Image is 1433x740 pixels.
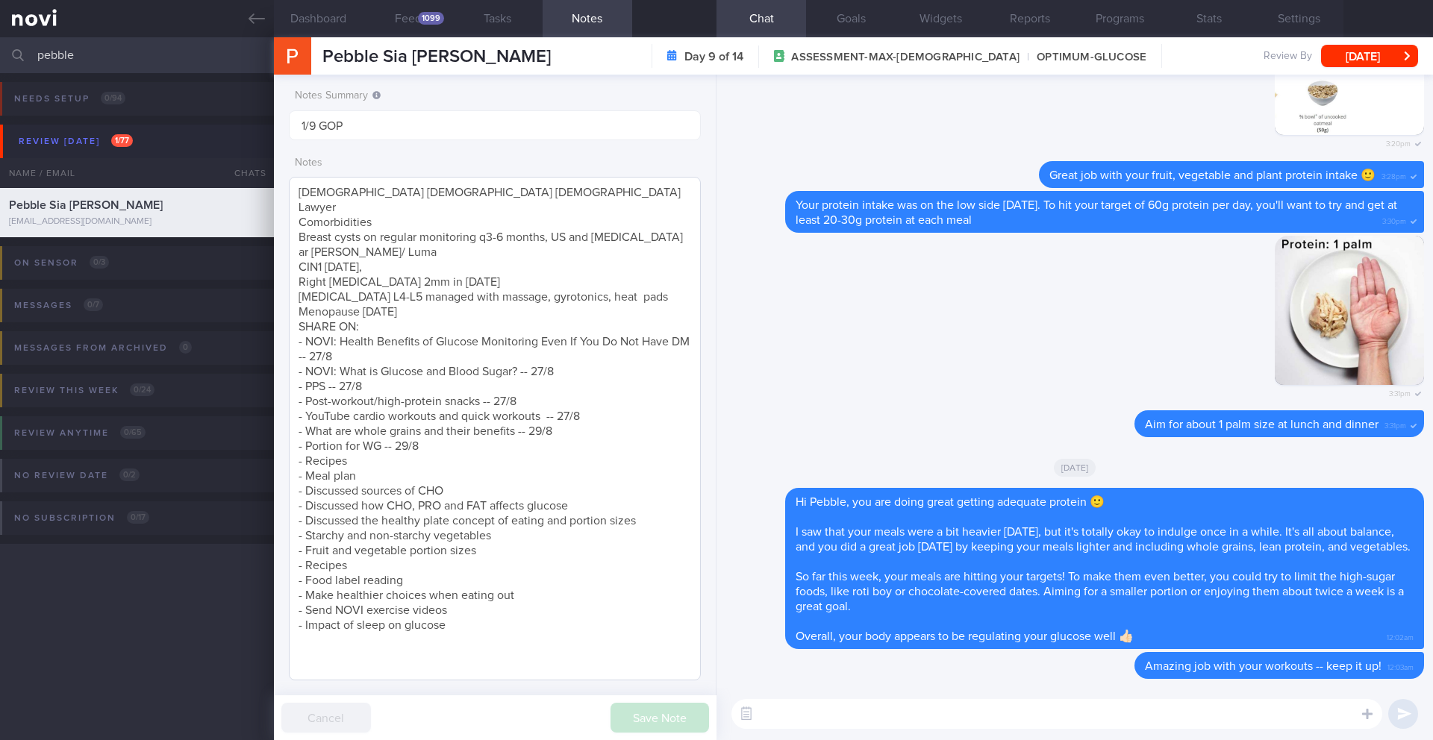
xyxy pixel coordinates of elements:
div: Needs setup [10,89,129,109]
span: I saw that your meals were a bit heavier [DATE], but it's totally okay to indulge once in a while... [796,526,1411,553]
span: 0 / 94 [101,92,125,104]
div: 1099 [418,12,444,25]
span: 0 / 2 [119,468,140,481]
span: 0 / 17 [127,511,149,524]
span: 3:31pm [1384,417,1406,431]
span: 0 / 24 [130,383,154,396]
span: Overall, your body appears to be regulating your glucose well 👍🏻 [796,630,1134,642]
span: 1 / 77 [111,134,133,147]
strong: Day 9 of 14 [684,49,743,64]
img: Photo by Angena [1275,236,1424,385]
span: 3:30pm [1382,213,1406,227]
label: Notes [295,157,695,170]
span: 3:28pm [1382,168,1406,182]
span: 0 [179,341,192,354]
div: [EMAIL_ADDRESS][DOMAIN_NAME] [9,216,265,228]
div: Chats [214,158,274,188]
span: [DATE] [1054,459,1096,477]
span: 3:31pm [1389,385,1411,399]
span: Pebble Sia [PERSON_NAME] [9,199,163,211]
div: On sensor [10,253,113,273]
div: No review date [10,465,143,486]
label: Notes Summary [295,90,695,103]
span: ASSESSMENT-MAX-[DEMOGRAPHIC_DATA] [791,50,1020,65]
div: Review [DATE] [15,131,137,151]
div: Messages [10,295,107,316]
span: OPTIMUM-GLUCOSE [1020,50,1146,65]
span: 0 / 3 [90,256,109,269]
span: 12:02am [1387,629,1414,643]
button: [DATE] [1321,45,1418,67]
span: Amazing job with your workouts -- keep it up! [1145,660,1382,672]
span: Pebble Sia [PERSON_NAME] [322,48,551,66]
span: So far this week, your meals are hitting your targets! To make them even better, you could try to... [796,571,1404,612]
span: Great job with your fruit, vegetable and plant protein intake 🙂 [1049,169,1376,181]
span: Hi Pebble, you are doing great getting adequate protein 🙂 [796,496,1105,508]
span: Review By [1264,50,1312,63]
span: Your protein intake was on the low side [DATE]. To hit your target of 60g protein per day, you'll... [796,199,1397,226]
span: Aim for about 1 palm size at lunch and dinner [1145,418,1379,430]
div: Review anytime [10,423,149,443]
div: No subscription [10,508,153,528]
div: Messages from Archived [10,338,196,358]
span: 3:20pm [1386,135,1411,149]
span: 12:03am [1387,659,1414,673]
span: 0 / 7 [84,298,103,311]
span: 0 / 65 [120,426,146,439]
div: Review this week [10,380,158,401]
